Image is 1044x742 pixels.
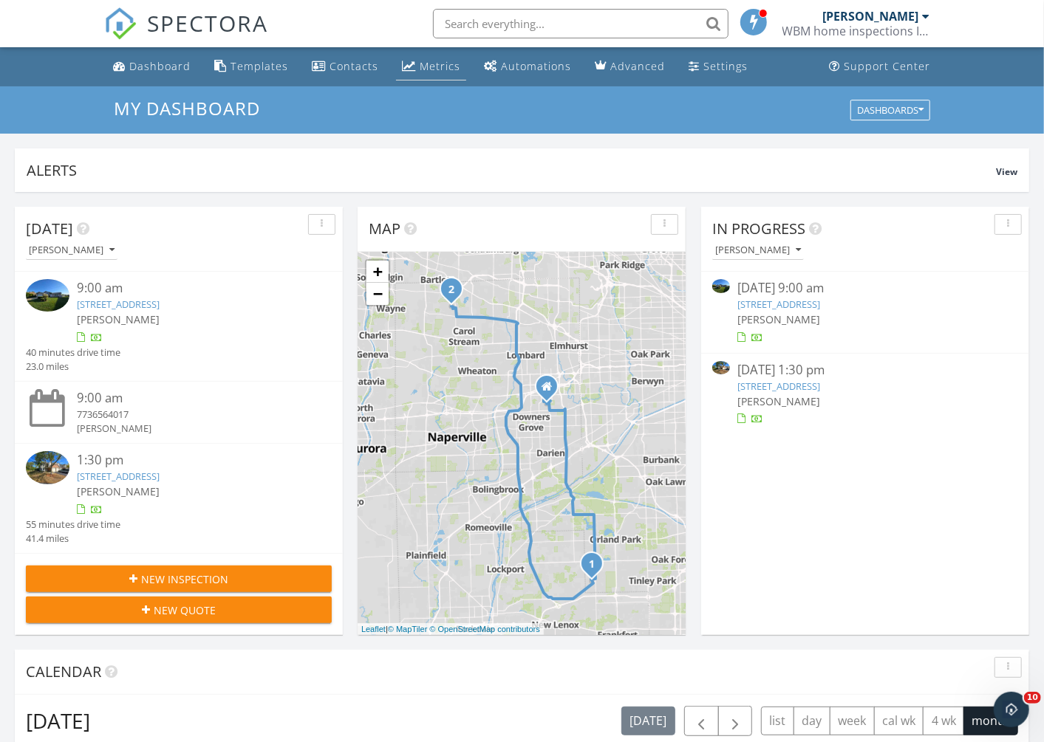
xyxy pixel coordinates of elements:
span: [DATE] [26,219,73,238]
div: [DATE] 1:30 pm [737,361,992,379]
div: 9:00 am [77,279,307,298]
a: Advanced [589,53,671,80]
button: New Quote [26,597,332,623]
div: 55 minutes drive time [26,518,120,532]
div: Automations [501,59,571,73]
a: [DATE] 1:30 pm [STREET_ADDRESS] [PERSON_NAME] [712,361,1018,427]
div: Dashboard [129,59,191,73]
span: New Quote [154,602,216,618]
button: [PERSON_NAME] [712,241,804,261]
a: 1:30 pm [STREET_ADDRESS] [PERSON_NAME] 55 minutes drive time 41.4 miles [26,451,332,546]
span: [PERSON_NAME] [77,312,160,326]
div: WBM home inspections Inc [782,24,930,38]
div: 23.0 miles [26,360,120,374]
a: Templates [208,53,294,80]
button: Previous month [684,706,719,736]
div: [PERSON_NAME] [715,245,801,255]
span: [PERSON_NAME] [77,484,160,498]
a: Metrics [396,53,466,80]
i: 1 [589,560,595,570]
div: 217 Bridle Path Cir, OAK BROOK IL 60523 [547,386,556,395]
button: month [963,707,1018,735]
a: [STREET_ADDRESS] [77,470,160,483]
div: [PERSON_NAME] [823,9,919,24]
img: 9550396%2Fcover_photos%2F5swyVsJLMU7eHAieES0P%2Fsmall.jpg [26,451,69,484]
img: 9545011%2Freports%2Faaf9f562-eb6f-4ef6-b433-8a1ca12aa6e2%2Fcover_photos%2Fa6VFwLpKhwgM2gOhlFty%2F... [712,279,730,292]
span: Calendar [26,662,101,681]
div: Templates [231,59,288,73]
div: 2119 Glasgow Ct, Hanover Park, IL 60133 [451,289,460,298]
span: New Inspection [141,571,228,587]
button: list [761,707,794,735]
a: Dashboard [107,53,197,80]
button: [DATE] [621,707,675,735]
a: Zoom in [366,261,389,283]
div: 1:30 pm [77,451,307,470]
div: Metrics [420,59,460,73]
div: 41.4 miles [26,532,120,546]
span: My Dashboard [114,96,260,120]
a: Settings [683,53,754,80]
div: [PERSON_NAME] [77,422,307,436]
div: Support Center [845,59,931,73]
div: 7736564017 [77,408,307,422]
a: [DATE] 9:00 am [STREET_ADDRESS] [PERSON_NAME] [712,279,1018,345]
span: Map [369,219,400,238]
img: The Best Home Inspection Software - Spectora [104,7,137,40]
input: Search everything... [433,9,729,38]
div: 40 minutes drive time [26,346,120,360]
button: 4 wk [923,707,964,735]
span: View [996,165,1017,178]
a: Support Center [824,53,937,80]
div: 9:00 am [77,389,307,408]
a: © OpenStreetMap contributors [430,625,540,633]
h2: [DATE] [26,706,90,735]
div: [DATE] 9:00 am [737,279,992,298]
div: Settings [703,59,748,73]
a: [STREET_ADDRESS] [737,298,820,311]
a: Zoom out [366,283,389,305]
div: Dashboards [857,105,924,115]
span: In Progress [712,219,805,238]
button: day [794,707,830,735]
span: [PERSON_NAME] [737,394,820,408]
button: [PERSON_NAME] [26,241,117,261]
a: Leaflet [361,625,386,633]
button: cal wk [874,707,924,735]
img: 9550396%2Fcover_photos%2F5swyVsJLMU7eHAieES0P%2Fsmall.jpg [712,361,730,374]
a: © MapTiler [388,625,428,633]
span: [PERSON_NAME] [737,312,820,326]
i: 2 [448,285,454,295]
span: 10 [1024,692,1041,704]
div: Alerts [27,160,996,180]
div: Contacts [330,59,378,73]
div: 17389 Highwood Dr, Orland Park, IL 60467 [592,563,601,572]
button: New Inspection [26,566,332,592]
div: | [358,623,544,636]
div: Advanced [610,59,665,73]
img: 9545011%2Freports%2Faaf9f562-eb6f-4ef6-b433-8a1ca12aa6e2%2Fcover_photos%2Fa6VFwLpKhwgM2gOhlFty%2F... [26,279,69,312]
iframe: Intercom live chat [994,692,1029,727]
button: week [830,707,875,735]
a: [STREET_ADDRESS] [77,298,160,311]
a: Contacts [306,53,384,80]
button: Next month [718,706,753,736]
a: 9:00 am [STREET_ADDRESS] [PERSON_NAME] 40 minutes drive time 23.0 miles [26,279,332,374]
div: [PERSON_NAME] [29,245,115,255]
span: SPECTORA [147,7,268,38]
a: [STREET_ADDRESS] [737,379,820,393]
a: Automations (Basic) [478,53,577,80]
a: SPECTORA [104,20,268,51]
button: Dashboards [850,100,930,120]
